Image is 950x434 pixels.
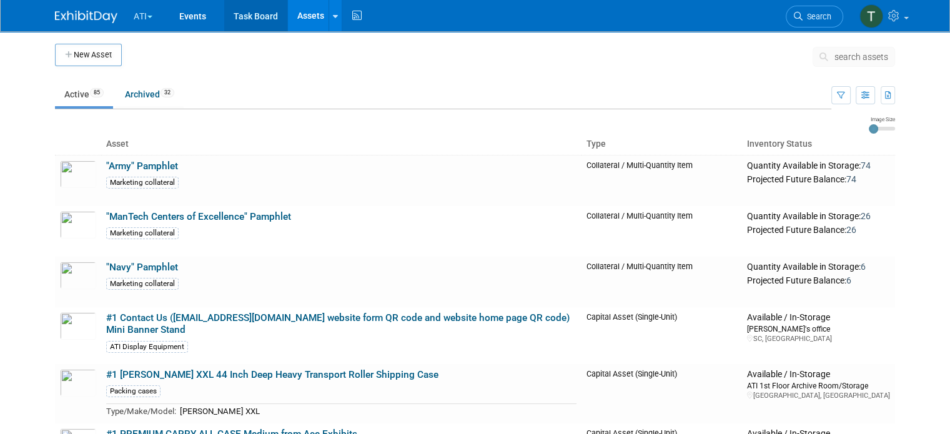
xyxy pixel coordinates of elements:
[581,155,742,206] td: Collateral / Multi-Quantity Item
[747,380,890,391] div: ATI 1st Floor Archive Room/Storage
[747,211,890,222] div: Quantity Available in Storage:
[747,222,890,236] div: Projected Future Balance:
[55,44,122,66] button: New Asset
[55,11,117,23] img: ExhibitDay
[106,227,179,239] div: Marketing collateral
[834,52,888,62] span: search assets
[55,82,113,106] a: Active85
[106,312,570,336] a: #1 Contact Us ([EMAIL_ADDRESS][DOMAIN_NAME] website form QR code and website home page QR code) M...
[106,404,176,418] td: Type/Make/Model:
[861,211,871,221] span: 26
[101,134,581,155] th: Asset
[846,174,856,184] span: 74
[859,4,883,28] img: Tracy Schwerin
[747,172,890,185] div: Projected Future Balance:
[747,273,890,287] div: Projected Future Balance:
[803,12,831,21] span: Search
[161,88,174,97] span: 32
[106,369,438,380] a: #1 [PERSON_NAME] XXL 44 Inch Deep Heavy Transport Roller Shipping Case
[106,341,188,353] div: ATI Display Equipment
[747,369,890,380] div: Available / In-Storage
[861,262,866,272] span: 6
[581,307,742,364] td: Capital Asset (Single-Unit)
[747,334,890,343] div: SC, [GEOGRAPHIC_DATA]
[846,225,856,235] span: 26
[747,160,890,172] div: Quantity Available in Storage:
[747,323,890,334] div: [PERSON_NAME]'s office
[747,262,890,273] div: Quantity Available in Storage:
[813,47,895,67] button: search assets
[747,312,890,323] div: Available / In-Storage
[786,6,843,27] a: Search
[581,206,742,257] td: Collateral / Multi-Quantity Item
[869,116,895,123] div: Image Size
[106,177,179,189] div: Marketing collateral
[846,275,851,285] span: 6
[581,364,742,423] td: Capital Asset (Single-Unit)
[176,404,576,418] td: [PERSON_NAME] XXL
[106,211,291,222] a: "ManTech Centers of Excellence" Pamphlet
[861,160,871,170] span: 74
[90,88,104,97] span: 85
[106,160,178,172] a: "Army" Pamphlet
[106,278,179,290] div: Marketing collateral
[747,391,890,400] div: [GEOGRAPHIC_DATA], [GEOGRAPHIC_DATA]
[106,262,178,273] a: "Navy" Pamphlet
[106,385,161,397] div: Packing cases
[581,134,742,155] th: Type
[581,257,742,307] td: Collateral / Multi-Quantity Item
[116,82,184,106] a: Archived32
